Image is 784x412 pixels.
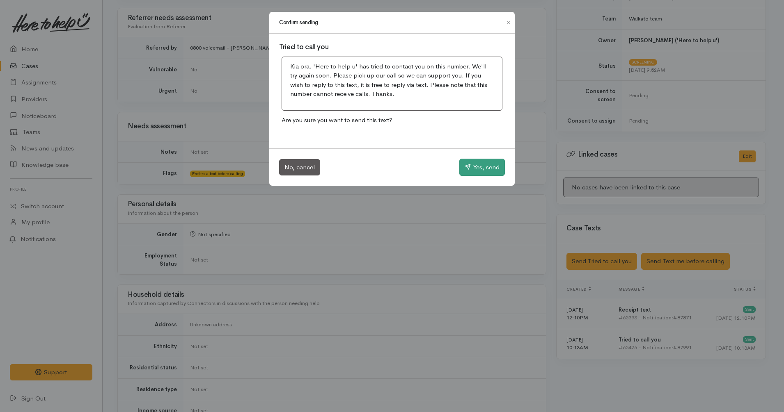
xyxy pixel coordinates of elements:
[279,43,505,51] h3: Tried to call you
[279,113,505,127] p: Are you sure you want to send this text?
[279,159,320,176] button: No, cancel
[459,159,505,176] button: Yes, send
[502,18,515,27] button: Close
[279,18,318,27] h1: Confirm sending
[290,62,494,99] p: Kia ora. 'Here to help u' has tried to contact you on this number. We'll try again soon. Please p...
